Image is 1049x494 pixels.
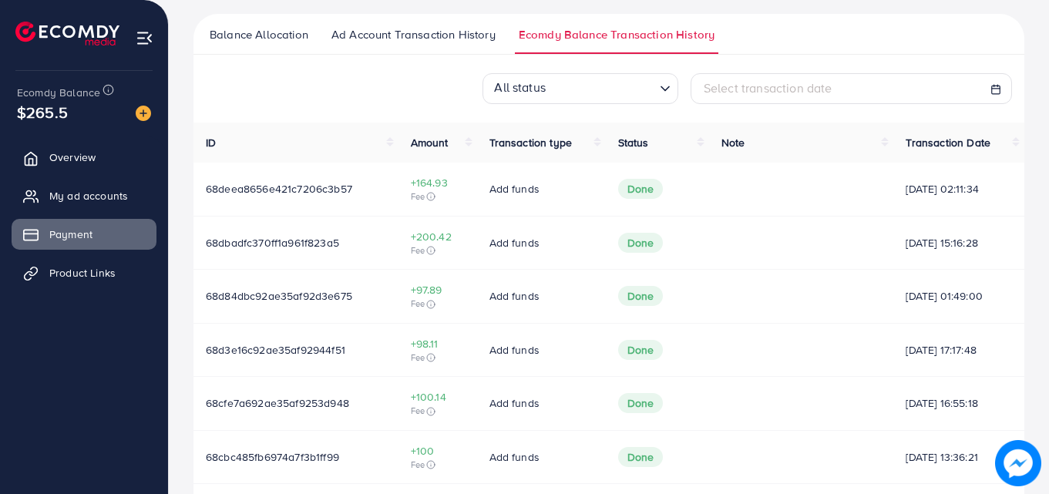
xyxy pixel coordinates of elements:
span: $265.5 [17,101,68,123]
span: +164.93 [411,175,465,190]
a: Payment [12,219,156,250]
img: menu [136,29,153,47]
span: [DATE] 01:49:00 [906,288,1012,304]
a: Overview [12,142,156,173]
span: Overview [49,150,96,165]
span: [DATE] 13:36:21 [906,449,1012,465]
input: Search for option [550,75,654,99]
span: Fee [411,244,465,257]
span: Add funds [489,395,540,411]
span: Done [618,447,664,467]
span: +200.42 [411,229,465,244]
span: Status [618,135,649,150]
span: +100.14 [411,389,465,405]
span: Done [618,233,664,253]
span: Product Links [49,265,116,281]
span: Add funds [489,181,540,197]
span: My ad accounts [49,188,128,203]
span: Ecomdy Balance [17,85,100,100]
span: Add funds [489,449,540,465]
span: Transaction type [489,135,573,150]
span: 68cbc485fb6974a7f3b1ff99 [206,449,339,465]
span: 68cfe7a692ae35af9253d948 [206,395,349,411]
span: Ad Account Transaction History [331,26,496,43]
span: Transaction Date [906,135,990,150]
span: Fee [411,190,465,203]
a: My ad accounts [12,180,156,211]
span: All status [491,74,549,99]
span: Select transaction date [704,79,832,96]
span: Add funds [489,235,540,250]
span: [DATE] 15:16:28 [906,235,1012,250]
span: Fee [411,459,465,471]
span: Add funds [489,288,540,304]
span: Balance Allocation [210,26,308,43]
img: image [995,440,1041,486]
span: Fee [411,297,465,310]
span: Done [618,286,664,306]
a: Product Links [12,257,156,288]
img: logo [15,22,119,45]
span: Payment [49,227,92,242]
div: Search for option [482,73,678,104]
span: 68deea8656e421c7206c3b57 [206,181,352,197]
span: Note [721,135,745,150]
span: Done [618,340,664,360]
span: +100 [411,443,465,459]
span: +97.89 [411,282,465,297]
span: ID [206,135,216,150]
span: 68d84dbc92ae35af92d3e675 [206,288,352,304]
span: Done [618,179,664,199]
span: Amount [411,135,449,150]
span: Fee [411,351,465,364]
span: [DATE] 17:17:48 [906,342,1012,358]
span: Ecomdy Balance Transaction History [519,26,714,43]
span: +98.11 [411,336,465,351]
span: 68dbadfc370ff1a961f823a5 [206,235,339,250]
img: image [136,106,151,121]
span: Fee [411,405,465,417]
span: 68d3e16c92ae35af92944f51 [206,342,345,358]
span: Done [618,393,664,413]
span: Add funds [489,342,540,358]
span: [DATE] 02:11:34 [906,181,1012,197]
span: [DATE] 16:55:18 [906,395,1012,411]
